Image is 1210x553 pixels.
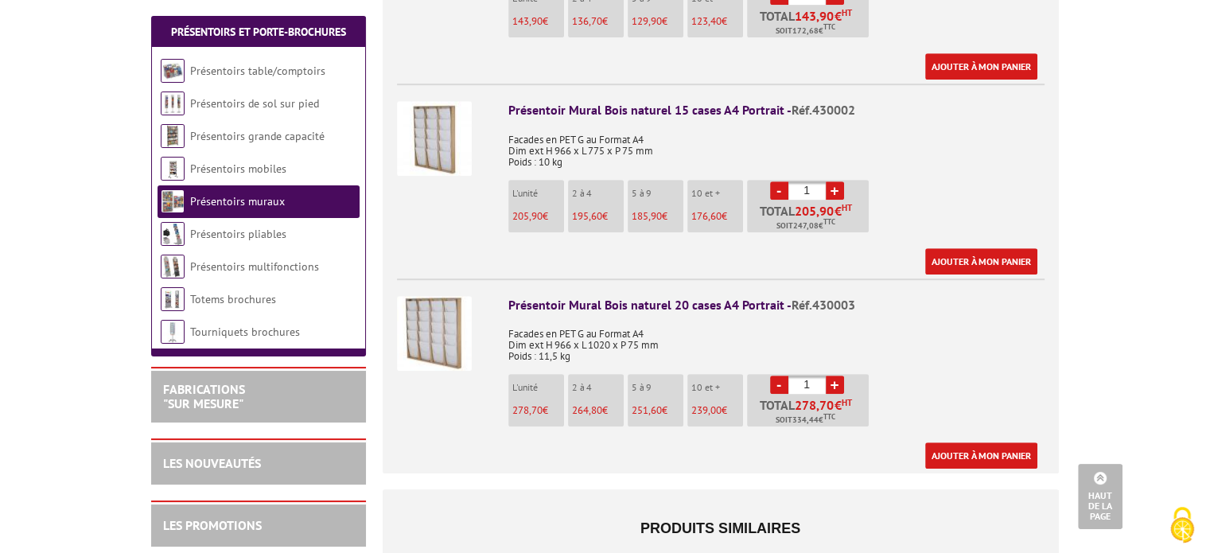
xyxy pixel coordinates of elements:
[640,520,800,536] span: Produits similaires
[512,188,564,199] p: L'unité
[632,188,683,199] p: 5 à 9
[161,222,185,246] img: Présentoirs pliables
[508,296,1045,314] div: Présentoir Mural Bois naturel 20 cases A4 Portrait -
[397,101,472,176] img: Présentoir Mural Bois naturel 15 cases A4 Portrait
[842,202,852,213] sup: HT
[691,211,743,222] p: €
[190,162,286,176] a: Présentoirs mobiles
[751,204,869,232] p: Total
[691,405,743,416] p: €
[572,211,624,222] p: €
[161,320,185,344] img: Tourniquets brochures
[632,403,662,417] span: 251,60
[925,248,1037,275] a: Ajouter à mon panier
[512,16,564,27] p: €
[512,14,543,28] span: 143,90
[512,382,564,393] p: L'unité
[161,157,185,181] img: Présentoirs mobiles
[835,399,842,411] span: €
[632,382,683,393] p: 5 à 9
[751,10,869,37] p: Total
[190,64,325,78] a: Présentoirs table/comptoirs
[632,211,683,222] p: €
[512,403,543,417] span: 278,70
[161,59,185,83] img: Présentoirs table/comptoirs
[632,16,683,27] p: €
[842,397,852,408] sup: HT
[1162,505,1202,545] img: Cookies (fenêtre modale)
[508,101,1045,119] div: Présentoir Mural Bois naturel 15 cases A4 Portrait -
[163,517,262,533] a: LES PROMOTIONS
[776,414,835,426] span: Soit €
[770,376,788,394] a: -
[171,25,346,39] a: Présentoirs et Porte-brochures
[163,455,261,471] a: LES NOUVEAUTÉS
[691,14,722,28] span: 123,40
[190,259,319,274] a: Présentoirs multifonctions
[161,189,185,213] img: Présentoirs muraux
[512,209,543,223] span: 205,90
[572,209,602,223] span: 195,60
[1154,499,1210,553] button: Cookies (fenêtre modale)
[792,414,819,426] span: 334,44
[795,399,835,411] span: 278,70
[925,53,1037,80] a: Ajouter à mon panier
[508,317,1045,362] p: Facades en PET G au Format A4 Dim ext H 966 x L 1020 x P 75 mm Poids : 11,5 kg
[572,405,624,416] p: €
[512,211,564,222] p: €
[190,227,286,241] a: Présentoirs pliables
[161,287,185,311] img: Totems brochures
[1078,464,1122,529] a: Haut de la page
[823,217,835,226] sup: TTC
[793,220,819,232] span: 247,08
[632,209,662,223] span: 185,90
[826,376,844,394] a: +
[190,96,319,111] a: Présentoirs de sol sur pied
[795,204,835,217] span: 205,90
[792,102,855,118] span: Réf.430002
[190,325,300,339] a: Tourniquets brochures
[776,25,835,37] span: Soit €
[691,209,722,223] span: 176,60
[190,129,325,143] a: Présentoirs grande capacité
[823,22,835,31] sup: TTC
[508,123,1045,168] p: Facades en PET G au Format A4 Dim ext H 966 x L 775 x P 75 mm Poids : 10 kg
[835,204,842,217] span: €
[190,292,276,306] a: Totems brochures
[190,194,285,208] a: Présentoirs muraux
[632,405,683,416] p: €
[572,188,624,199] p: 2 à 4
[161,255,185,278] img: Présentoirs multifonctions
[691,403,722,417] span: 239,00
[161,124,185,148] img: Présentoirs grande capacité
[512,405,564,416] p: €
[826,181,844,200] a: +
[842,7,852,18] sup: HT
[691,16,743,27] p: €
[823,412,835,421] sup: TTC
[770,181,788,200] a: -
[691,382,743,393] p: 10 et +
[925,442,1037,469] a: Ajouter à mon panier
[163,381,245,411] a: FABRICATIONS"Sur Mesure"
[835,10,842,22] span: €
[792,25,819,37] span: 172,68
[751,399,869,426] p: Total
[632,14,662,28] span: 129,90
[691,188,743,199] p: 10 et +
[397,296,472,371] img: Présentoir Mural Bois naturel 20 cases A4 Portrait
[572,16,624,27] p: €
[572,403,602,417] span: 264,80
[572,382,624,393] p: 2 à 4
[776,220,835,232] span: Soit €
[792,297,855,313] span: Réf.430003
[795,10,835,22] span: 143,90
[572,14,602,28] span: 136,70
[161,92,185,115] img: Présentoirs de sol sur pied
